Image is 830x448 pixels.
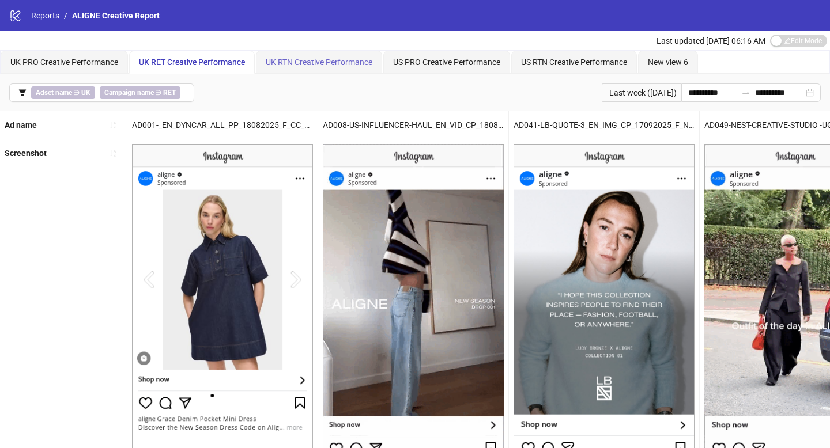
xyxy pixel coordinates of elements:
[741,88,750,97] span: swap-right
[127,111,318,139] div: AD001-_EN_DYNCAR_ALL_PP_18082025_F_CC_SC15_None_DPA
[29,9,62,22] a: Reports
[602,83,681,102] div: Last week ([DATE])
[36,89,72,97] b: Adset name
[10,58,118,67] span: UK PRO Creative Performance
[521,58,627,67] span: US RTN Creative Performance
[657,36,765,45] span: Last updated [DATE] 06:16 AM
[393,58,500,67] span: US PRO Creative Performance
[9,83,194,102] button: Adset name ∋ UKCampaign name ∋ RET
[81,89,90,97] b: UK
[741,88,750,97] span: to
[109,121,117,129] span: sort-ascending
[104,89,154,97] b: Campaign name
[64,9,67,22] li: /
[5,149,47,158] b: Screenshot
[18,89,27,97] span: filter
[109,149,117,157] span: sort-ascending
[31,86,95,99] span: ∋
[163,89,176,97] b: RET
[72,11,160,20] span: ALIGNE Creative Report
[318,111,508,139] div: AD008-US-INFLUENCER-HAUL_EN_VID_CP_18082025_F_CC_SC10_USP11_AW26
[266,58,372,67] span: UK RTN Creative Performance
[5,120,37,130] b: Ad name
[648,58,688,67] span: New view 6
[139,58,245,67] span: UK RET Creative Performance
[509,111,699,139] div: AD041-LB-QUOTE-3_EN_IMG_CP_17092025_F_NSE_None_USP8_
[100,86,180,99] span: ∋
